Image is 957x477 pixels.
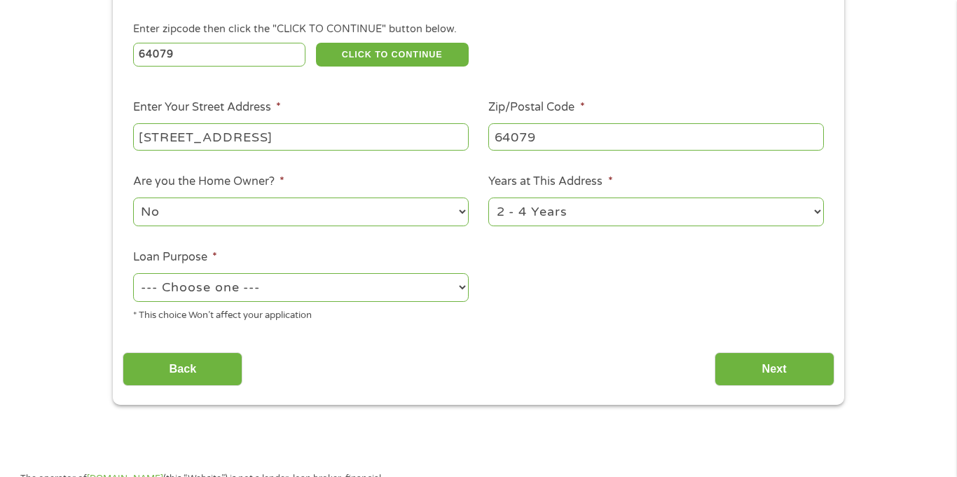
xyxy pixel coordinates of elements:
[488,174,612,189] label: Years at This Address
[715,352,834,387] input: Next
[133,304,469,323] div: * This choice Won’t affect your application
[133,123,469,150] input: 1 Main Street
[316,43,469,67] button: CLICK TO CONTINUE
[488,100,584,115] label: Zip/Postal Code
[133,174,284,189] label: Are you the Home Owner?
[133,22,824,37] div: Enter zipcode then click the "CLICK TO CONTINUE" button below.
[133,43,306,67] input: Enter Zipcode (e.g 01510)
[133,250,217,265] label: Loan Purpose
[123,352,242,387] input: Back
[133,100,281,115] label: Enter Your Street Address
